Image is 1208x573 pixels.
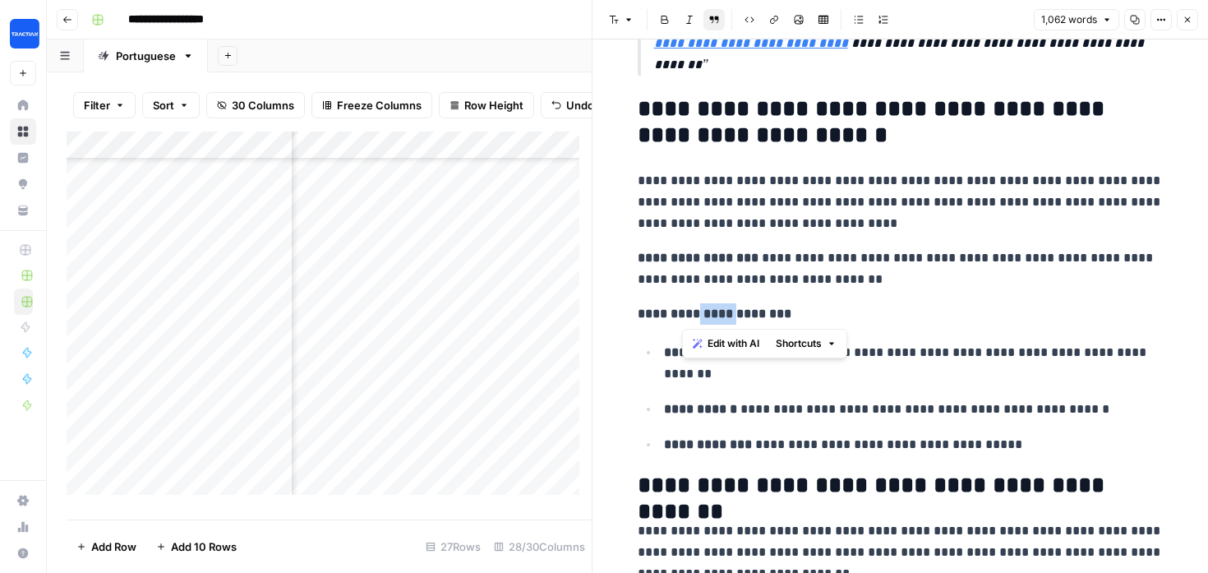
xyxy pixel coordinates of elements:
[116,48,176,64] div: Portuguese
[84,97,110,113] span: Filter
[776,336,822,351] span: Shortcuts
[708,336,759,351] span: Edit with AI
[541,92,605,118] button: Undo
[146,534,247,560] button: Add 10 Rows
[10,145,36,171] a: Insights
[10,540,36,566] button: Help + Support
[10,92,36,118] a: Home
[73,92,136,118] button: Filter
[171,538,237,555] span: Add 10 Rows
[10,118,36,145] a: Browse
[769,333,843,354] button: Shortcuts
[1034,9,1119,30] button: 1,062 words
[1041,12,1097,27] span: 1,062 words
[10,13,36,54] button: Workspace: Tractian
[10,19,39,49] img: Tractian Logo
[206,92,305,118] button: 30 Columns
[337,97,422,113] span: Freeze Columns
[142,92,200,118] button: Sort
[10,197,36,224] a: Your Data
[686,333,766,354] button: Edit with AI
[84,39,208,72] a: Portuguese
[67,534,146,560] button: Add Row
[487,534,592,560] div: 28/30 Columns
[10,171,36,197] a: Opportunities
[10,514,36,540] a: Usage
[91,538,136,555] span: Add Row
[464,97,523,113] span: Row Height
[153,97,174,113] span: Sort
[10,488,36,514] a: Settings
[439,92,534,118] button: Row Height
[419,534,487,560] div: 27 Rows
[311,92,432,118] button: Freeze Columns
[566,97,594,113] span: Undo
[232,97,294,113] span: 30 Columns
